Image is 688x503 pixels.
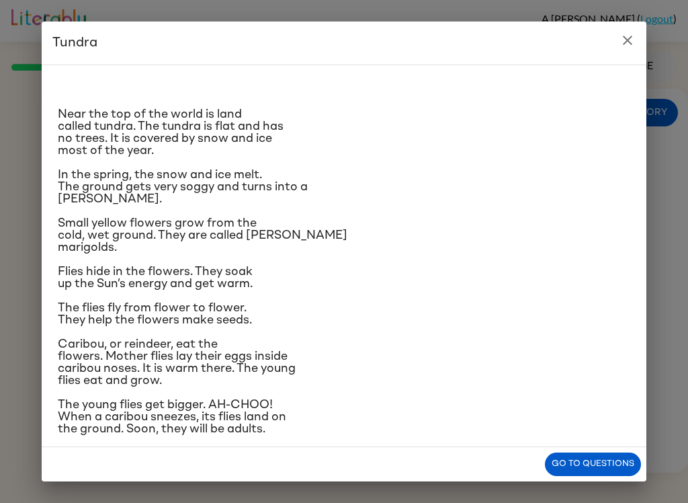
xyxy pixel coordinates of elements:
[58,399,286,435] span: The young flies get bigger. AH-CHOO! When a caribou sneezes, its flies land on the ground. Soon, ...
[614,27,641,54] button: close
[545,453,641,476] button: Go to questions
[58,108,284,157] span: Near the top of the world is land called tundra. The tundra is flat and has no trees. It is cover...
[58,266,253,290] span: Flies hide in the flowers. They soak up the Sun’s energy and get warm.
[42,22,646,65] h2: Tundra
[58,169,308,205] span: In the spring, the snow and ice melt. The ground gets very soggy and turns into a [PERSON_NAME].
[58,338,296,387] span: Caribou, or reindeer, eat the flowers. Mother flies lay their eggs inside caribou noses. It is wa...
[58,217,347,254] span: Small yellow flowers grow from the cold, wet ground. They are called [PERSON_NAME] marigolds.
[58,302,252,326] span: The flies fly from flower to flower. They help the flowers make seeds.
